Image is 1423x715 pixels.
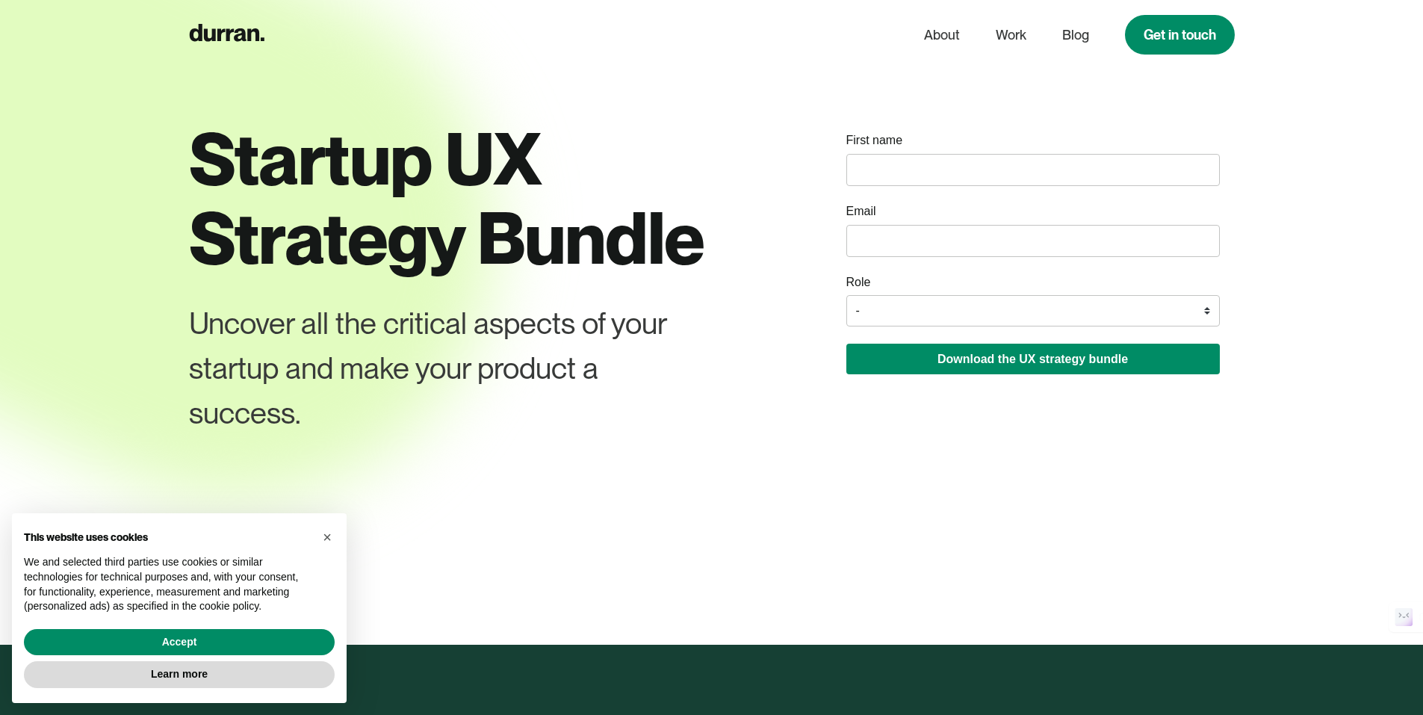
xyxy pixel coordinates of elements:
[846,274,871,291] label: Role
[24,531,311,544] h2: This website uses cookies
[24,555,311,613] p: We and selected third parties use cookies or similar technologies for technical purposes and, wit...
[846,203,876,220] label: Email
[323,529,332,545] span: ×
[924,21,960,49] a: About
[189,20,264,49] a: home
[24,629,335,656] button: Accept
[846,225,1220,257] input: email
[846,295,1220,326] select: role
[1062,21,1089,49] a: Blog
[996,21,1026,49] a: Work
[189,301,686,436] div: Uncover all the critical aspects of your startup and make your product a success.
[189,120,742,277] h1: Startup UX Strategy Bundle
[846,344,1220,374] button: Download the UX strategy bundle
[315,525,339,549] button: Close this notice
[846,154,1220,186] input: name
[1125,15,1235,55] a: Get in touch
[24,661,335,688] button: Learn more
[846,132,903,149] label: First name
